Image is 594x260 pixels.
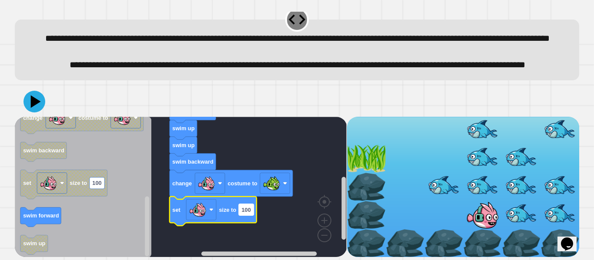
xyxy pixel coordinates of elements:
[172,142,194,148] text: swim up
[23,115,43,121] text: change
[557,225,585,251] iframe: chat widget
[70,180,87,186] text: size to
[228,180,257,186] text: costume to
[172,180,192,186] text: change
[93,180,102,186] text: 100
[172,158,214,165] text: swim backward
[172,125,194,132] text: swim up
[219,206,237,213] text: size to
[172,206,180,213] text: set
[15,117,347,257] div: Blockly Workspace
[79,115,108,121] text: costume to
[23,147,64,154] text: swim backward
[242,206,251,213] text: 100
[23,180,31,186] text: set
[23,240,45,247] text: swim up
[23,212,59,219] text: swim forward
